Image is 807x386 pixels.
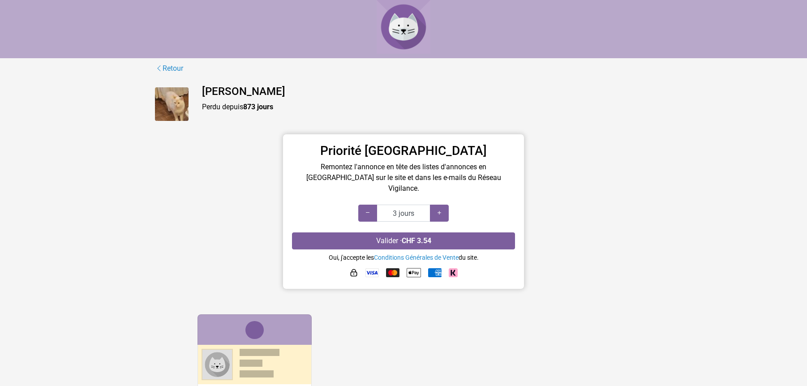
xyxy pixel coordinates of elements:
[329,254,479,261] small: Oui, j'accepte les du site.
[292,232,515,249] button: Valider ·CHF 3.54
[386,268,399,277] img: Mastercard
[202,85,652,98] h4: [PERSON_NAME]
[402,236,431,245] strong: CHF 3.54
[365,268,379,277] img: Visa
[449,268,458,277] img: Klarna
[243,103,273,111] strong: 873 jours
[202,102,652,112] p: Perdu depuis
[428,268,442,277] img: American Express
[155,63,184,74] a: Retour
[292,143,515,159] h3: Priorité [GEOGRAPHIC_DATA]
[292,162,515,194] p: Remontez l'annonce en tête des listes d'annonces en [GEOGRAPHIC_DATA] sur le site et dans les e-m...
[407,266,421,280] img: Apple Pay
[349,268,358,277] img: HTTPS : paiement sécurisé
[374,254,459,261] a: Conditions Générales de Vente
